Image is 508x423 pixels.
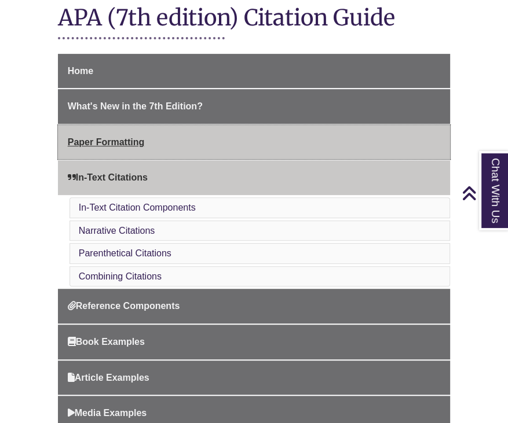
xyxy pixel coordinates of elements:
[79,271,162,281] a: Combining Citations
[58,125,451,160] a: Paper Formatting
[68,337,145,347] span: Book Examples
[79,226,155,236] a: Narrative Citations
[58,160,451,195] a: In-Text Citations
[68,172,148,182] span: In-Text Citations
[58,325,451,359] a: Book Examples
[68,66,93,76] span: Home
[58,54,451,89] a: Home
[79,248,171,258] a: Parenthetical Citations
[58,289,451,323] a: Reference Components
[68,101,203,111] span: What's New in the 7th Edition?
[58,361,451,395] a: Article Examples
[462,185,505,201] a: Back to Top
[79,203,196,212] a: In-Text Citation Components
[58,3,451,34] h1: APA (7th edition) Citation Guide
[68,408,147,418] span: Media Examples
[68,301,180,311] span: Reference Components
[58,89,451,124] a: What's New in the 7th Edition?
[68,137,144,147] span: Paper Formatting
[68,373,149,382] span: Article Examples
